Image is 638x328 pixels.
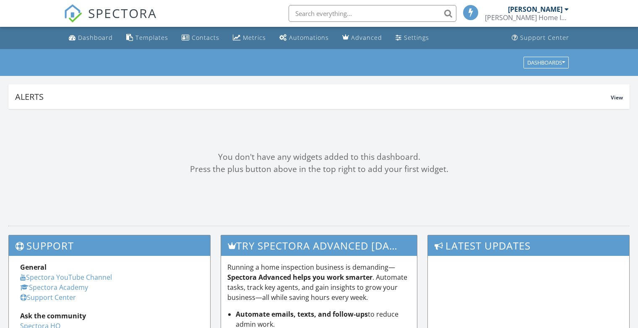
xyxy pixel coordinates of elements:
[64,11,157,29] a: SPECTORA
[20,293,76,302] a: Support Center
[227,262,411,302] p: Running a home inspection business is demanding— . Automate tasks, track key agents, and gain ins...
[135,34,168,42] div: Templates
[351,34,382,42] div: Advanced
[276,30,332,46] a: Automations (Basic)
[20,311,199,321] div: Ask the community
[520,34,569,42] div: Support Center
[392,30,432,46] a: Settings
[236,310,368,319] strong: Automate emails, texts, and follow-ups
[508,30,573,46] a: Support Center
[15,91,611,102] div: Alerts
[178,30,223,46] a: Contacts
[192,34,219,42] div: Contacts
[78,34,113,42] div: Dashboard
[523,57,569,68] button: Dashboards
[88,4,157,22] span: SPECTORA
[9,235,210,256] h3: Support
[289,34,329,42] div: Automations
[20,283,88,292] a: Spectora Academy
[20,263,47,272] strong: General
[289,5,456,22] input: Search everything...
[508,5,562,13] div: [PERSON_NAME]
[221,235,417,256] h3: Try spectora advanced [DATE]
[64,4,82,23] img: The Best Home Inspection Software - Spectora
[65,30,116,46] a: Dashboard
[20,273,112,282] a: Spectora YouTube Channel
[123,30,172,46] a: Templates
[485,13,569,22] div: Duffie Home Inspection
[8,151,630,163] div: You don't have any widgets added to this dashboard.
[339,30,385,46] a: Advanced
[243,34,266,42] div: Metrics
[611,94,623,101] span: View
[229,30,269,46] a: Metrics
[227,273,372,282] strong: Spectora Advanced helps you work smarter
[404,34,429,42] div: Settings
[527,60,565,65] div: Dashboards
[428,235,629,256] h3: Latest Updates
[8,163,630,175] div: Press the plus button above in the top right to add your first widget.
